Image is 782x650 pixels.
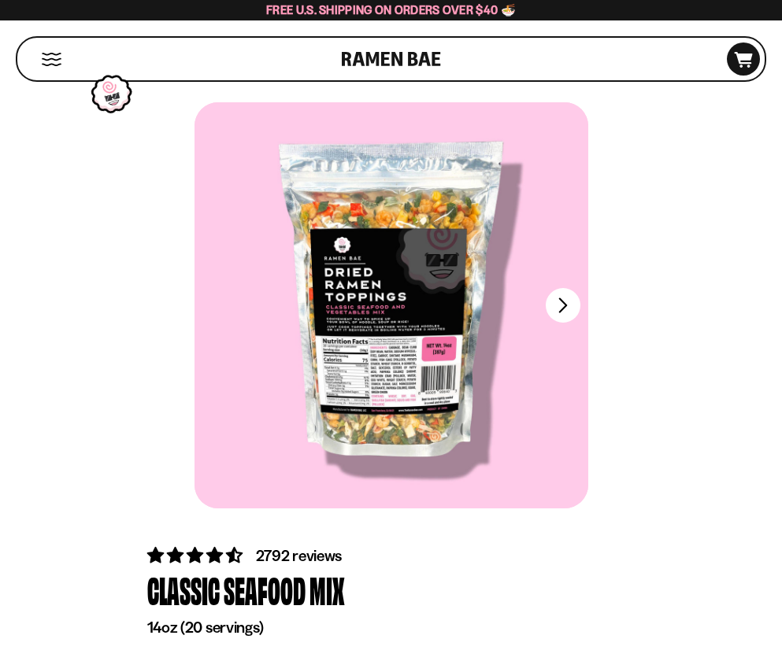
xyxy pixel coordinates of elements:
[41,53,62,66] button: Mobile Menu Trigger
[224,567,306,614] div: Seafood
[256,546,343,565] span: 2792 reviews
[546,288,580,323] button: Next
[309,567,345,614] div: Mix
[147,567,220,614] div: Classic
[266,2,516,17] span: Free U.S. Shipping on Orders over $40 🍜
[147,545,246,565] span: 4.68 stars
[147,618,636,637] p: 14oz (20 servings)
